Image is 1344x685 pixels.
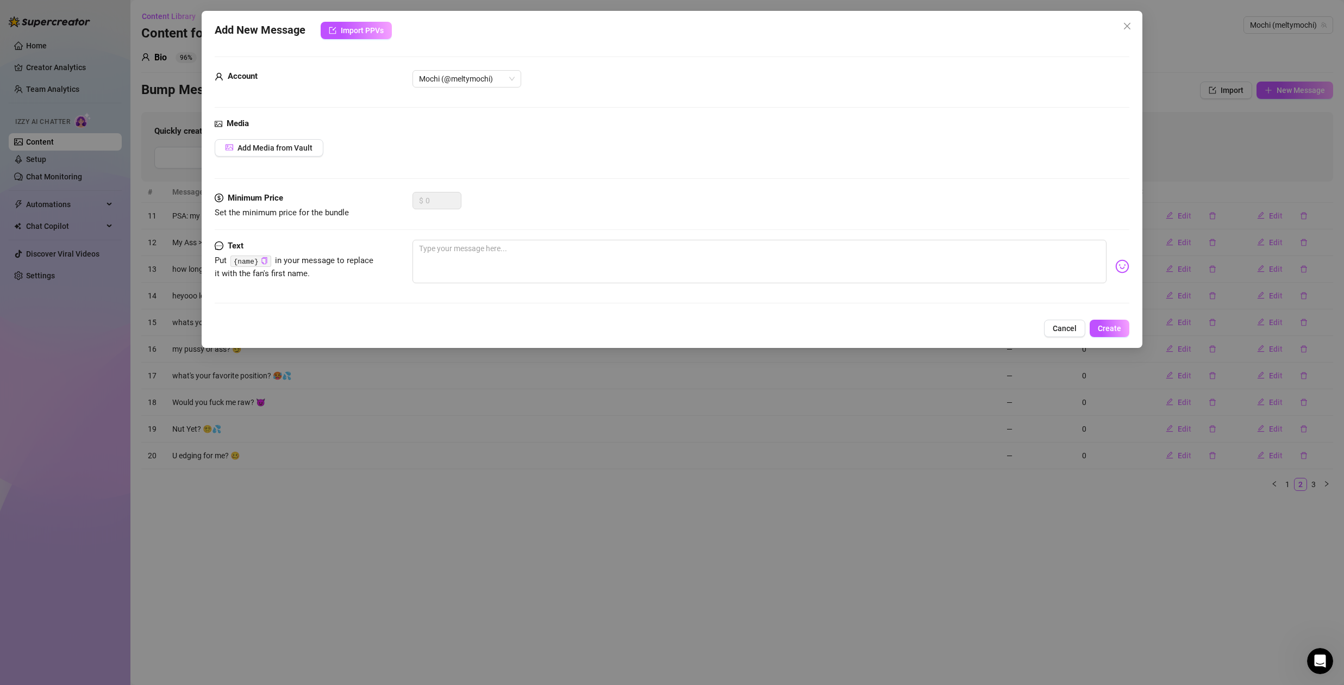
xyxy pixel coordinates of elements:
[1098,324,1121,333] span: Create
[228,71,258,81] strong: Account
[329,27,336,34] span: import
[1090,320,1129,337] button: Create
[228,241,243,251] strong: Text
[237,144,312,152] span: Add Media from Vault
[226,144,233,151] span: picture
[1115,259,1129,273] img: svg%3e
[215,22,305,39] span: Add New Message
[227,119,249,128] strong: Media
[1118,17,1136,35] button: Close
[1053,324,1077,333] span: Cancel
[215,117,222,130] span: picture
[215,208,349,217] span: Set the minimum price for the bundle
[321,22,392,39] button: Import PPVs
[215,139,323,157] button: Add Media from Vault
[341,26,384,35] span: Import PPVs
[261,257,268,265] button: Click to Copy
[215,240,223,253] span: message
[1123,22,1132,30] span: close
[1118,22,1136,30] span: Close
[215,256,373,278] span: Put in your message to replace it with the fan's first name.
[1307,648,1333,674] iframe: Intercom live chat
[215,192,223,205] span: dollar
[261,257,268,264] span: copy
[215,70,223,83] span: user
[419,71,515,87] span: Mochi (@meltymochi)
[230,256,271,267] code: {name}
[1044,320,1085,337] button: Cancel
[228,193,283,203] strong: Minimum Price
